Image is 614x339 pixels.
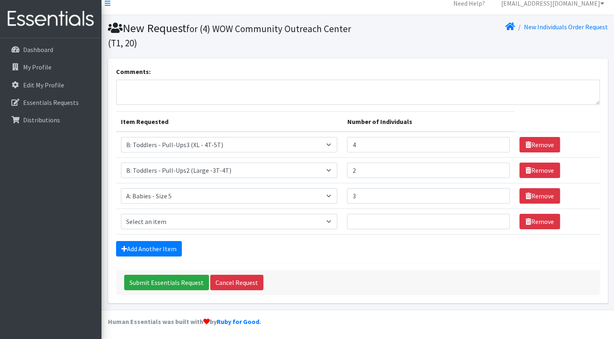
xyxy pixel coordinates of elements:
input: Submit Essentials Request [124,275,209,290]
a: Remove [519,214,560,229]
small: for (4) WOW Community Outreach Center (T1, 20) [108,23,351,49]
th: Number of Individuals [342,112,514,132]
p: My Profile [23,63,52,71]
strong: Human Essentials was built with by . [108,317,261,326]
a: New Individuals Order Request [524,23,608,31]
label: Comments: [116,67,151,76]
a: Edit My Profile [3,77,98,93]
p: Edit My Profile [23,81,64,89]
a: Dashboard [3,41,98,58]
a: Ruby for Good [217,317,259,326]
a: Cancel Request [210,275,263,290]
a: Essentials Requests [3,94,98,111]
p: Dashboard [23,46,53,54]
a: Distributions [3,112,98,128]
a: Remove [519,137,560,152]
th: Item Requested [116,112,343,132]
a: My Profile [3,59,98,75]
a: Remove [519,163,560,178]
a: Add Another Item [116,241,182,256]
a: Remove [519,188,560,204]
img: HumanEssentials [3,5,98,33]
p: Essentials Requests [23,98,79,106]
p: Distributions [23,116,60,124]
h1: New Request [108,21,355,49]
